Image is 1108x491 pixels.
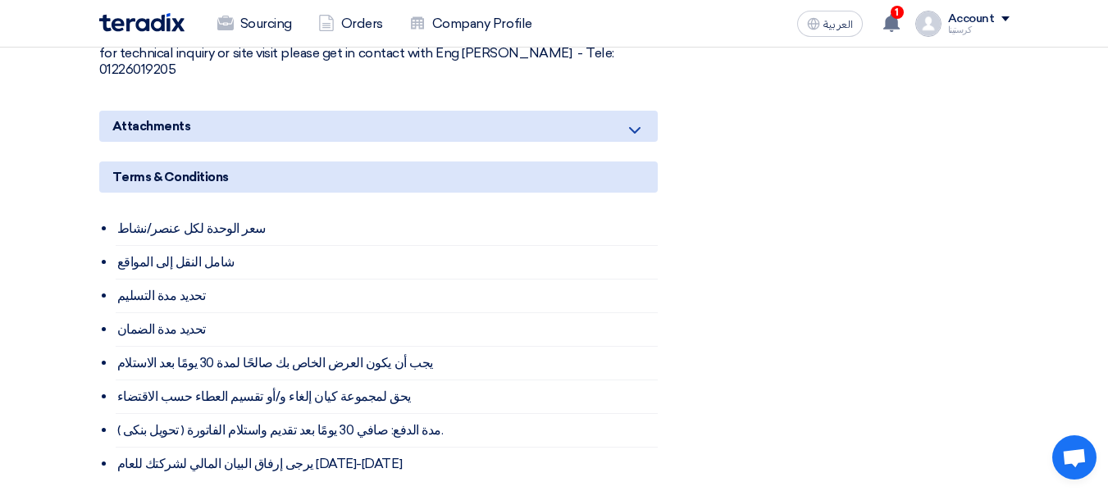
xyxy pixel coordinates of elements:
[797,11,863,37] button: العربية
[305,6,396,42] a: Orders
[116,414,658,448] li: ( تحويل بنكى ) مدة الدفع: صافي 30 يومًا بعد تقديم واستلام الفاتورة.
[396,6,545,42] a: Company Profile
[948,25,1010,34] div: كرستينا
[915,11,942,37] img: profile_test.png
[891,6,904,19] span: 1
[204,6,305,42] a: Sourcing
[116,380,658,414] li: يحق لمجموعة كيان إلغاء و/أو تقسيم العطاء حسب الاقتضاء
[116,313,658,347] li: تحديد مدة الضمان
[823,19,853,30] span: العربية
[99,13,185,32] img: Teradix logo
[112,168,229,186] span: Terms & Conditions
[116,347,658,380] li: يجب أن يكون العرض الخاص بك صالحًا لمدة 30 يومًا بعد الاستلام
[116,280,658,313] li: تحديد مدة التسليم
[112,117,191,135] span: Attachments
[948,12,995,26] div: Account
[116,212,658,246] li: سعر الوحدة لكل عنصر/نشاط
[116,448,658,480] li: يرجى إرفاق البيان المالي لشركتك للعام [DATE]-[DATE]
[1052,435,1097,480] a: Open chat
[116,246,658,280] li: شامل النقل إلى المواقع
